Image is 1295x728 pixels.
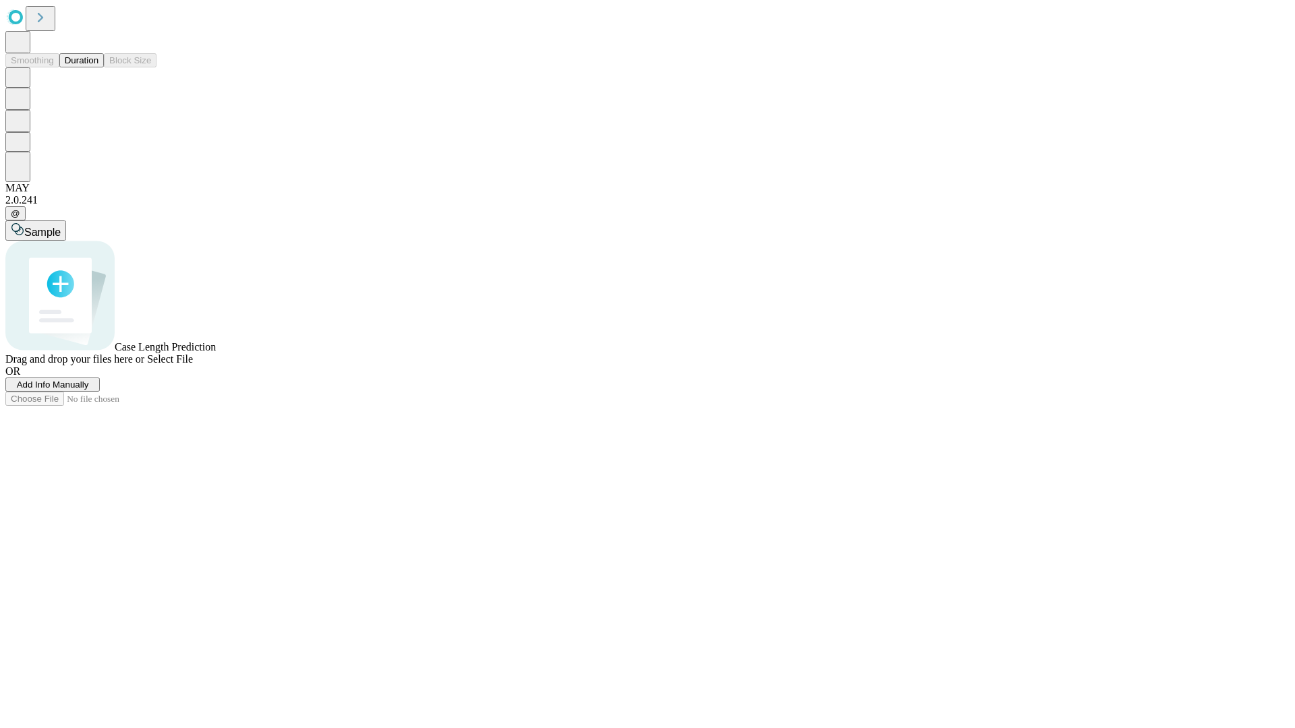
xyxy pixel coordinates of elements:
[5,194,1290,206] div: 2.0.241
[24,226,61,238] span: Sample
[5,182,1290,194] div: MAY
[5,353,144,365] span: Drag and drop your files here or
[5,220,66,241] button: Sample
[147,353,193,365] span: Select File
[5,206,26,220] button: @
[5,365,20,377] span: OR
[59,53,104,67] button: Duration
[115,341,216,353] span: Case Length Prediction
[17,380,89,390] span: Add Info Manually
[11,208,20,218] span: @
[104,53,156,67] button: Block Size
[5,53,59,67] button: Smoothing
[5,377,100,392] button: Add Info Manually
